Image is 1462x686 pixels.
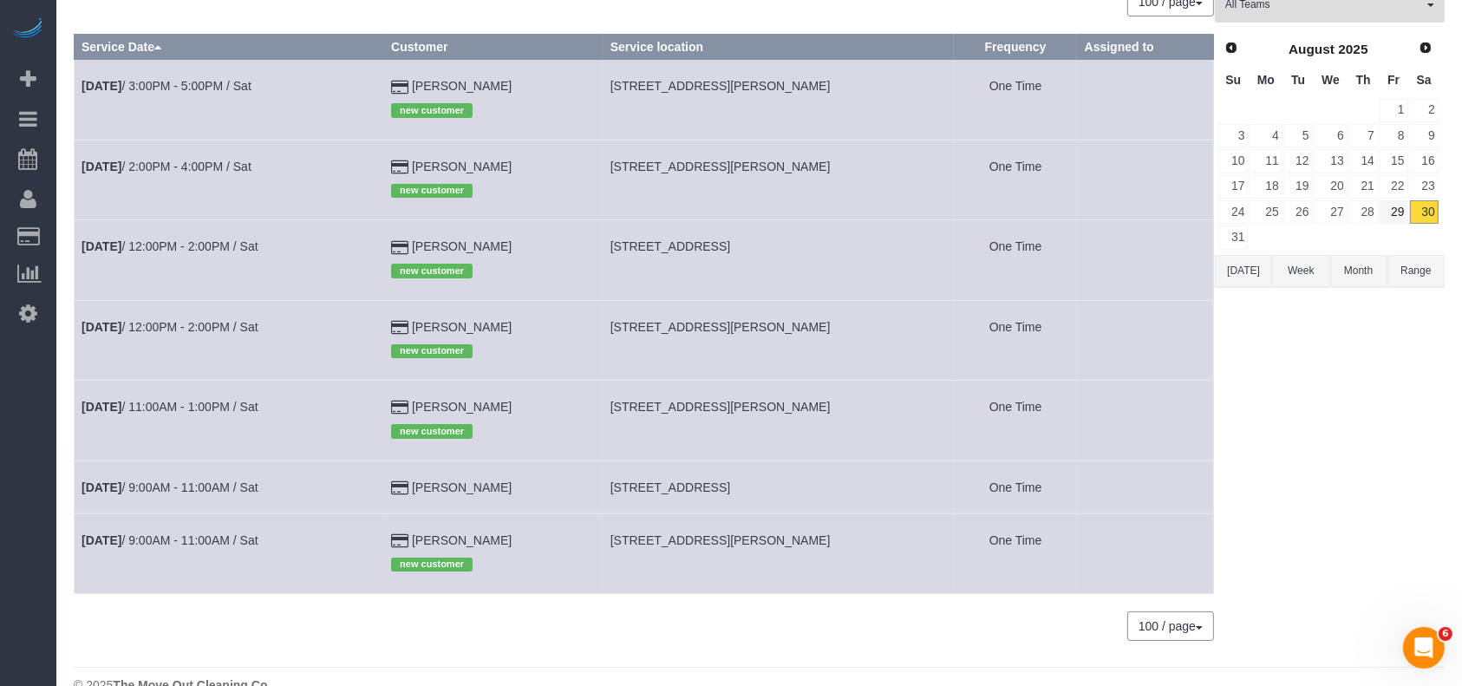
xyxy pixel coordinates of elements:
td: Frequency [954,60,1077,140]
span: Sunday [1225,73,1241,87]
span: [STREET_ADDRESS][PERSON_NAME] [610,320,831,334]
td: Customer [384,461,604,513]
a: 22 [1380,175,1408,199]
a: Next [1413,36,1438,61]
a: 7 [1349,124,1378,147]
a: 24 [1218,200,1248,224]
span: Saturday [1417,73,1432,87]
i: Credit Card Payment [391,535,408,547]
td: Schedule date [75,220,384,300]
td: Customer [384,60,604,140]
a: 14 [1349,149,1378,173]
i: Credit Card Payment [391,242,408,254]
i: Credit Card Payment [391,161,408,173]
i: Credit Card Payment [391,402,408,414]
span: new customer [391,344,473,358]
td: Assigned to [1077,381,1213,461]
span: [STREET_ADDRESS] [610,480,730,494]
button: 100 / page [1127,611,1214,641]
td: Schedule date [75,300,384,380]
td: Frequency [954,513,1077,593]
i: Credit Card Payment [391,482,408,494]
span: [STREET_ADDRESS][PERSON_NAME] [610,79,831,93]
td: Frequency [954,381,1077,461]
td: Frequency [954,300,1077,380]
a: 10 [1218,149,1248,173]
td: Assigned to [1077,461,1213,513]
a: 27 [1314,200,1347,224]
td: Service location [603,140,954,219]
span: [STREET_ADDRESS][PERSON_NAME] [610,160,831,173]
span: Friday [1387,73,1400,87]
td: Frequency [954,461,1077,513]
span: new customer [391,103,473,117]
span: new customer [391,558,473,572]
a: [PERSON_NAME] [412,160,512,173]
a: [DATE]/ 12:00PM - 2:00PM / Sat [82,320,258,334]
td: Customer [384,300,604,380]
td: Service location [603,220,954,300]
button: Week [1272,255,1329,287]
a: [DATE]/ 9:00AM - 11:00AM / Sat [82,533,258,547]
a: 17 [1218,175,1248,199]
iframe: Intercom live chat [1403,627,1445,669]
span: [STREET_ADDRESS] [610,239,730,253]
td: Assigned to [1077,513,1213,593]
span: Monday [1257,73,1275,87]
a: 2 [1410,99,1439,122]
td: Schedule date [75,381,384,461]
a: 9 [1410,124,1439,147]
button: [DATE] [1215,255,1272,287]
th: Assigned to [1077,35,1213,60]
td: Customer [384,220,604,300]
a: [PERSON_NAME] [412,480,512,494]
a: 18 [1250,175,1282,199]
a: 8 [1380,124,1408,147]
a: 12 [1284,149,1313,173]
a: 4 [1250,124,1282,147]
span: 6 [1439,627,1452,641]
a: [PERSON_NAME] [412,320,512,334]
td: Service location [603,513,954,593]
button: Month [1330,255,1387,287]
td: Service location [603,461,954,513]
a: [PERSON_NAME] [412,79,512,93]
a: [DATE]/ 9:00AM - 11:00AM / Sat [82,480,258,494]
b: [DATE] [82,533,121,547]
td: Assigned to [1077,140,1213,219]
td: Schedule date [75,140,384,219]
a: [PERSON_NAME] [412,533,512,547]
td: Assigned to [1077,60,1213,140]
a: 15 [1380,149,1408,173]
a: 19 [1284,175,1313,199]
a: 29 [1380,200,1408,224]
th: Service location [603,35,954,60]
a: 28 [1349,200,1378,224]
a: 23 [1410,175,1439,199]
td: Customer [384,513,604,593]
td: Schedule date [75,461,384,513]
span: August [1289,42,1335,56]
td: Assigned to [1077,300,1213,380]
a: Prev [1219,36,1243,61]
th: Customer [384,35,604,60]
b: [DATE] [82,320,121,334]
b: [DATE] [82,400,121,414]
span: Wednesday [1322,73,1340,87]
span: Prev [1224,41,1238,55]
a: [DATE]/ 12:00PM - 2:00PM / Sat [82,239,258,253]
button: Range [1387,255,1445,287]
a: 20 [1314,175,1347,199]
span: new customer [391,264,473,278]
td: Service location [603,381,954,461]
b: [DATE] [82,79,121,93]
span: new customer [391,184,473,198]
a: 16 [1410,149,1439,173]
td: Schedule date [75,60,384,140]
a: [DATE]/ 11:00AM - 1:00PM / Sat [82,400,258,414]
td: Service location [603,60,954,140]
b: [DATE] [82,160,121,173]
td: Service location [603,300,954,380]
a: 30 [1410,200,1439,224]
td: Frequency [954,140,1077,219]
